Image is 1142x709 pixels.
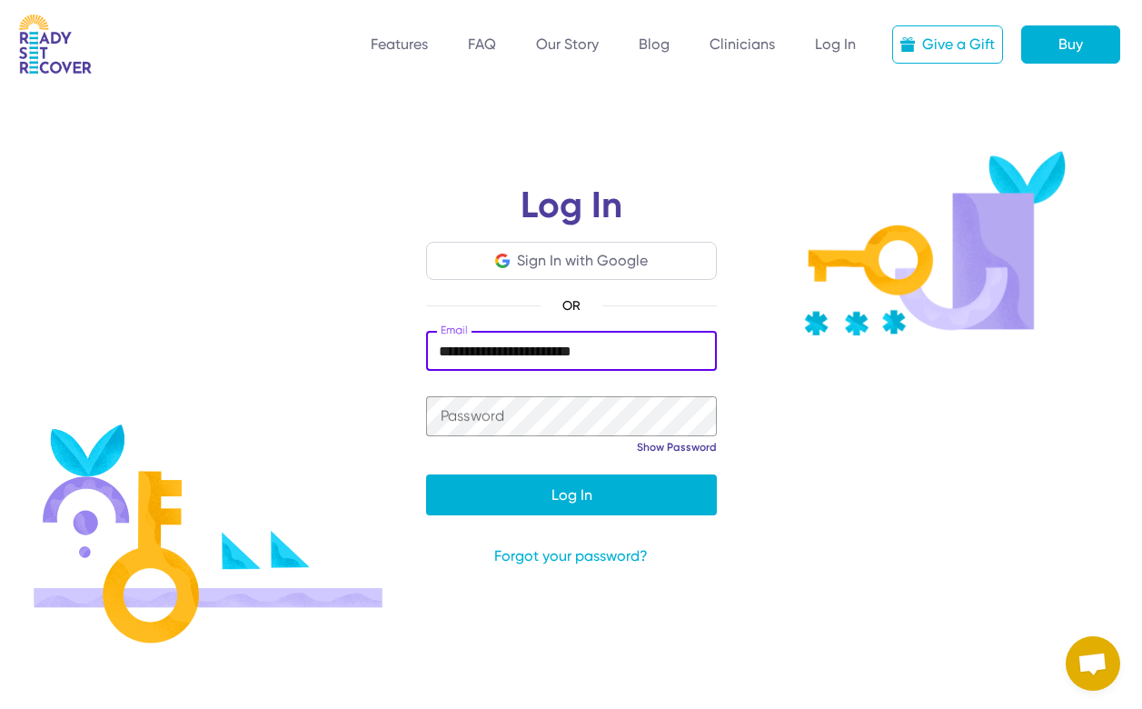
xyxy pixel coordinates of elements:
[922,34,995,55] div: Give a Gift
[19,15,92,75] img: RSR
[426,187,717,242] h1: Log In
[426,545,717,567] a: Forgot your password?
[371,35,428,53] a: Features
[517,250,648,272] div: Sign In with Google
[1066,636,1120,691] a: Open chat
[1021,25,1120,64] a: Buy
[468,35,496,53] a: FAQ
[34,424,382,644] img: Login illustration 1
[637,440,717,454] a: Show Password
[710,35,775,53] a: Clinicians
[536,35,599,53] a: Our Story
[804,151,1066,335] img: Key
[639,35,670,53] a: Blog
[892,25,1003,64] a: Give a Gift
[426,474,717,515] button: Log In
[495,250,648,272] button: Sign In with Google
[815,35,856,53] a: Log In
[541,295,602,316] span: OR
[1058,34,1083,55] div: Buy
